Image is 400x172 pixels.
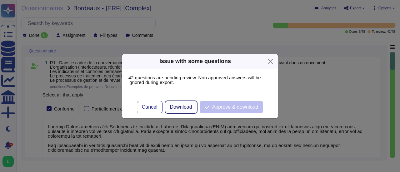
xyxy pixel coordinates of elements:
span: Cancel [142,105,157,110]
button: Download [165,101,197,113]
button: Close [266,57,275,66]
p: 42 questions are pending review. Non approved answers will be ignored during export. [128,75,272,85]
div: Issue with some questions [159,57,231,66]
span: Download [170,105,192,110]
button: Cancel [137,101,162,113]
